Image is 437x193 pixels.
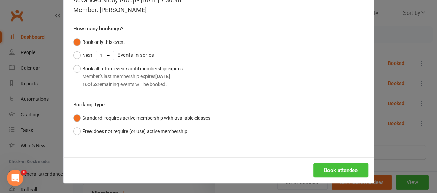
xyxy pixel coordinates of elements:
[73,112,210,125] button: Standard: requires active membership with available classes
[73,36,125,49] button: Book only this event
[82,81,88,87] strong: 16
[73,49,92,62] button: Next
[73,25,123,33] label: How many bookings?
[73,49,364,62] div: Events in series
[82,80,183,88] div: of remaining events will be booked.
[7,170,23,186] iframe: Intercom live chat
[73,125,187,138] button: Free: does not require (or use) active membership
[313,163,368,177] button: Book attendee
[21,170,27,175] span: 1
[82,73,183,80] div: Member's last membership expires
[73,100,105,109] label: Booking Type
[82,65,183,88] div: Book all future events until membership expires
[155,74,170,79] strong: [DATE]
[73,62,183,91] button: Book all future events until membership expiresMember's last membership expires[DATE]16of52remain...
[92,81,98,87] strong: 52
